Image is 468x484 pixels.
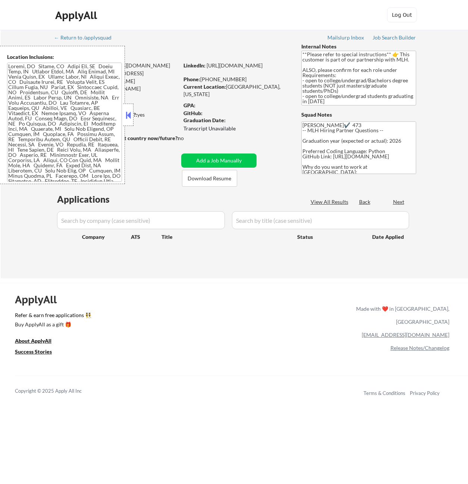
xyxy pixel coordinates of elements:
strong: Graduation Date: [183,117,226,123]
div: [PHONE_NUMBER] [183,76,289,83]
a: Job Search Builder [373,35,416,42]
div: ApplyAll [55,9,99,22]
div: Squad Notes [301,111,416,118]
div: ApplyAll [15,293,65,306]
div: Job Search Builder [373,35,416,40]
a: Privacy Policy [410,390,440,396]
a: Terms & Conditions [364,390,405,396]
div: ← Return to /applysquad [54,35,119,40]
strong: GPA: [183,102,195,108]
strong: Current Location: [183,83,226,90]
a: Mailslurp Inbox [327,35,365,42]
a: About ApplyAll [15,337,62,346]
div: Applications [57,195,131,204]
div: Company [82,233,131,241]
div: Made with ❤️ in [GEOGRAPHIC_DATA], [GEOGRAPHIC_DATA] [353,302,449,328]
a: ← Return to /applysquad [54,35,119,42]
div: ATS [131,233,161,241]
u: About ApplyAll [15,338,51,344]
a: [EMAIL_ADDRESS][DOMAIN_NAME] [362,332,449,338]
button: Add a Job Manually [181,154,257,168]
a: Success Stories [15,348,62,357]
strong: GitHub: [183,110,202,116]
div: Title [161,233,290,241]
strong: LinkedIn: [183,62,205,69]
a: [URL][DOMAIN_NAME] [207,62,263,69]
div: View All Results [311,198,351,206]
button: Log Out [387,7,417,22]
u: Success Stories [15,348,52,355]
input: Search by company (case sensitive) [57,211,225,229]
div: [GEOGRAPHIC_DATA], [US_STATE] [183,83,289,98]
div: Status [297,230,361,243]
div: no [178,135,199,142]
div: Buy ApplyAll as a gift 🎁 [15,322,89,327]
div: Copyright © 2025 Apply All Inc [15,387,101,395]
div: Internal Notes [301,43,416,50]
input: Search by title (case sensitive) [232,211,409,229]
a: Refer & earn free applications 👯‍♀️ [15,313,200,320]
div: Date Applied [372,233,405,241]
button: Download Resume [182,170,237,187]
div: Next [393,198,405,206]
div: Location Inclusions: [7,53,122,61]
strong: Phone: [183,76,200,82]
a: Buy ApplyAll as a gift 🎁 [15,320,89,330]
div: Back [359,198,371,206]
div: Mailslurp Inbox [327,35,365,40]
a: Release Notes/Changelog [390,345,449,351]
